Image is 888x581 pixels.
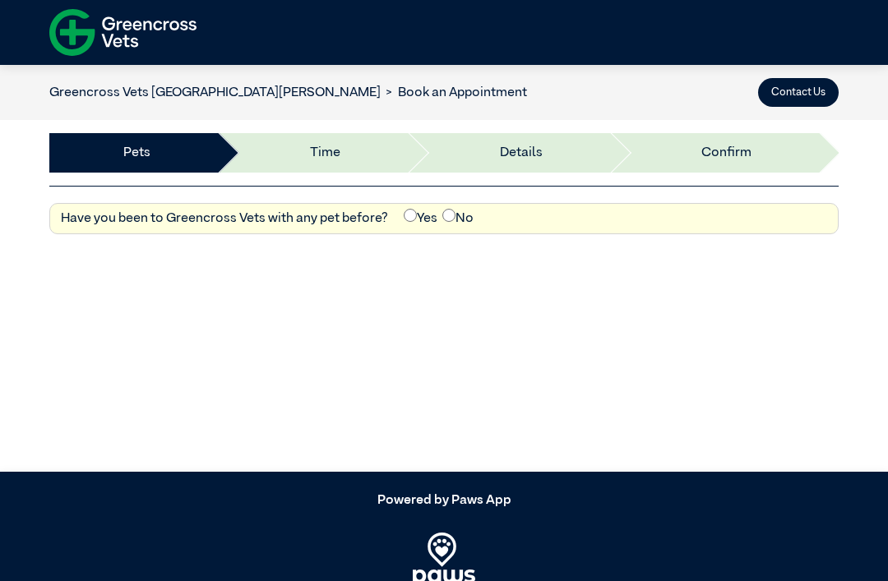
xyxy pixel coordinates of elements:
[442,209,456,222] input: No
[381,83,527,103] li: Book an Appointment
[404,209,437,228] label: Yes
[442,209,474,228] label: No
[49,86,381,99] a: Greencross Vets [GEOGRAPHIC_DATA][PERSON_NAME]
[49,493,839,509] h5: Powered by Paws App
[49,83,527,103] nav: breadcrumb
[404,209,417,222] input: Yes
[123,143,150,163] a: Pets
[49,4,197,61] img: f-logo
[758,78,839,107] button: Contact Us
[61,209,388,228] label: Have you been to Greencross Vets with any pet before?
